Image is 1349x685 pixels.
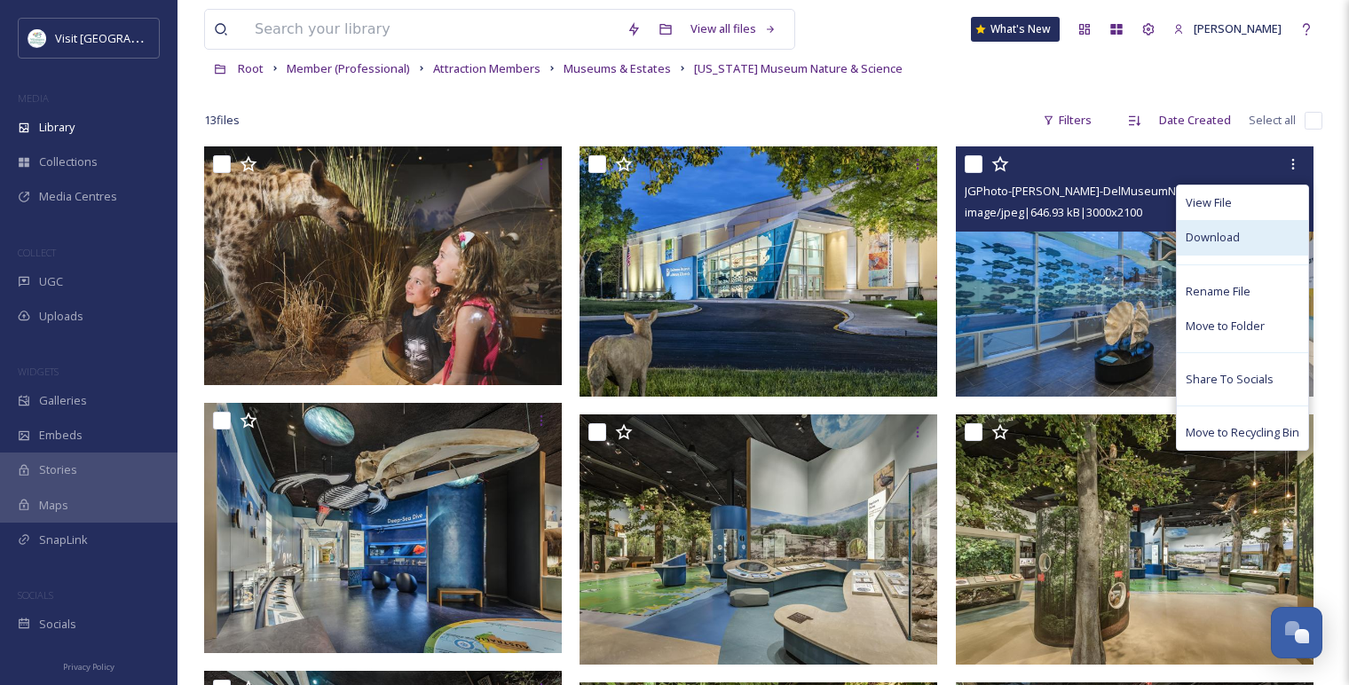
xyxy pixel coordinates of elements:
[1186,318,1265,335] span: Move to Folder
[287,58,410,79] a: Member (Professional)
[965,204,1142,220] span: image/jpeg | 646.93 kB | 3000 x 2100
[1186,371,1274,388] span: Share To Socials
[1186,229,1240,246] span: Download
[39,188,117,205] span: Media Centres
[238,60,264,76] span: Root
[204,403,562,653] img: JGPhoto-Bancroft-DelMuseumNS-6051.jpg
[39,497,68,514] span: Maps
[39,531,88,548] span: SnapLink
[1249,112,1296,129] span: Select all
[956,414,1313,665] img: JGPhoto-Bancroft-DelMuseumNS-6000.jpg
[39,273,63,290] span: UGC
[1164,12,1290,46] a: [PERSON_NAME]
[18,365,59,378] span: WIDGETS
[55,29,193,46] span: Visit [GEOGRAPHIC_DATA]
[63,661,114,673] span: Privacy Policy
[18,91,49,105] span: MEDIA
[63,655,114,676] a: Privacy Policy
[246,10,618,49] input: Search your library
[1186,424,1299,441] span: Move to Recycling Bin
[18,588,53,602] span: SOCIALS
[39,308,83,325] span: Uploads
[39,392,87,409] span: Galleries
[238,58,264,79] a: Root
[204,112,240,129] span: 13 file s
[39,616,76,633] span: Socials
[287,60,410,76] span: Member (Professional)
[580,146,937,397] img: JGPhoto-Bancroft-DelMuseumNS-8959.jpg
[956,146,1313,397] img: JGPhoto-Bancroft-DelMuseumNS-6150.jpg
[682,12,785,46] a: View all files
[18,246,56,259] span: COLLECT
[971,17,1060,42] a: What's New
[1150,103,1240,138] div: Date Created
[694,60,903,76] span: [US_STATE] Museum Nature & Science
[28,29,46,47] img: download%20%281%29.jpeg
[39,461,77,478] span: Stories
[564,58,671,79] a: Museums & Estates
[1186,194,1232,211] span: View File
[433,60,540,76] span: Attraction Members
[564,60,671,76] span: Museums & Estates
[39,154,98,170] span: Collections
[39,427,83,444] span: Embeds
[694,58,903,79] a: [US_STATE] Museum Nature & Science
[965,183,1230,199] span: JGPhoto-[PERSON_NAME]-DelMuseumNS-6150.jpg
[1186,283,1250,300] span: Rename File
[1194,20,1282,36] span: [PERSON_NAME]
[580,414,937,665] img: JGPhoto-Bancroft-DelMuseumNS-6009.jpg
[204,146,562,385] img: _DSC5381.jpg
[1271,607,1322,658] button: Open Chat
[1034,103,1100,138] div: Filters
[433,58,540,79] a: Attraction Members
[39,119,75,136] span: Library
